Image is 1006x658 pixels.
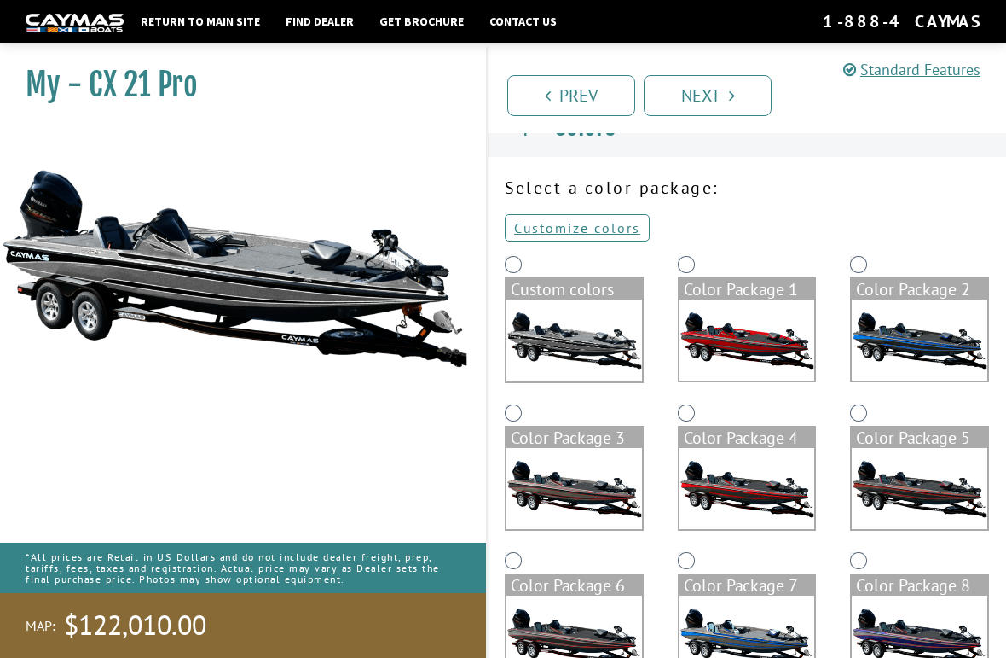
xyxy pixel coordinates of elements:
[64,608,206,643] span: $122,010.00
[505,214,650,242] a: Customize colors
[503,73,1006,116] ul: Pagination
[843,60,980,79] a: Standard Features
[823,10,980,32] div: 1-888-4CAYMAS
[679,575,815,596] div: Color Package 7
[506,279,642,300] div: Custom colors
[26,66,443,104] h1: My - CX 21 Pro
[26,617,55,635] span: MAP:
[679,428,815,448] div: Color Package 4
[26,14,124,32] img: white-logo-c9c8dbefe5ff5ceceb0f0178aa75bf4bb51f6bca0971e226c86eb53dfe498488.png
[481,10,565,32] a: Contact Us
[852,300,987,381] img: color_package_283.png
[679,448,815,529] img: color_package_285.png
[506,300,642,381] img: cx-Base-Layer.png
[132,10,269,32] a: Return to main site
[507,75,635,116] a: Prev
[277,10,362,32] a: Find Dealer
[371,10,472,32] a: Get Brochure
[679,300,815,381] img: color_package_282.png
[26,543,460,594] p: *All prices are Retail in US Dollars and do not include dealer freight, prep, tariffs, fees, taxe...
[852,575,987,596] div: Color Package 8
[506,428,642,448] div: Color Package 3
[852,279,987,300] div: Color Package 2
[852,448,987,529] img: color_package_286.png
[852,428,987,448] div: Color Package 5
[505,175,989,201] p: Select a color package:
[679,279,815,300] div: Color Package 1
[506,575,642,596] div: Color Package 6
[506,448,642,529] img: color_package_284.png
[644,75,772,116] a: Next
